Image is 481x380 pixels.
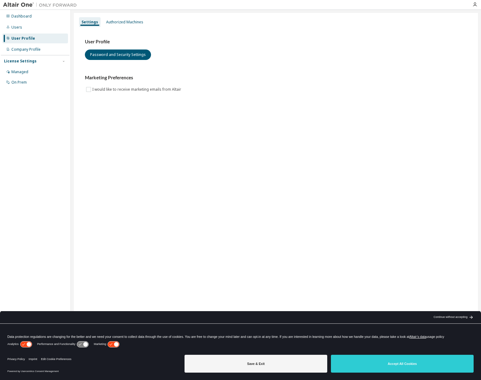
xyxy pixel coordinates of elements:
[4,59,37,64] div: License Settings
[85,39,467,45] h3: User Profile
[106,20,143,25] div: Authorized Machines
[11,36,35,41] div: User Profile
[11,47,41,52] div: Company Profile
[11,25,22,30] div: Users
[92,86,182,93] label: I would like to receive marketing emails from Altair
[3,2,80,8] img: Altair One
[11,80,27,85] div: On Prem
[11,14,32,19] div: Dashboard
[11,69,28,74] div: Managed
[81,20,98,25] div: Settings
[85,49,151,60] button: Password and Security Settings
[85,75,467,81] h3: Marketing Preferences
